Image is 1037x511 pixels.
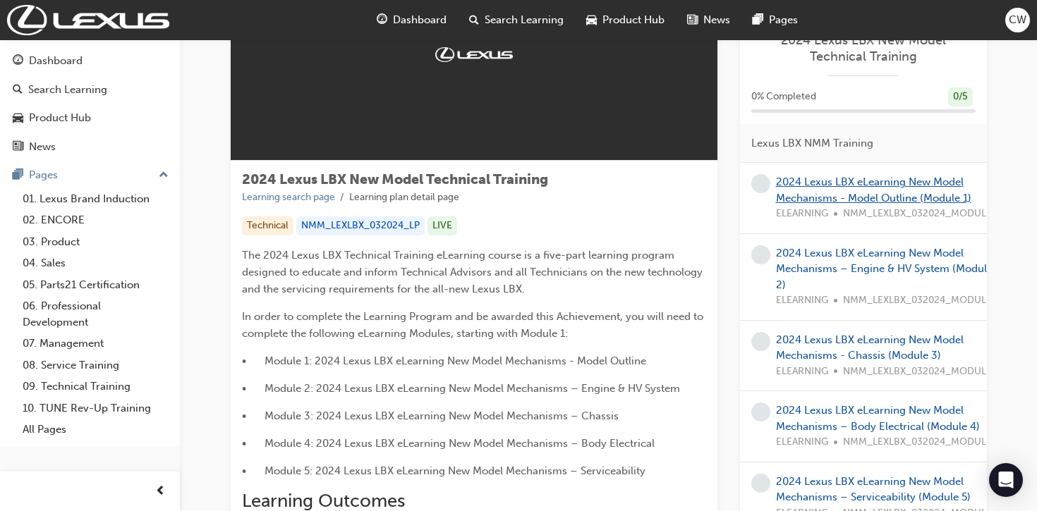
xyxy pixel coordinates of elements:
div: Search Learning [28,82,107,98]
span: NMM_LEXLBX_032024_MODULE_1 [843,206,1002,222]
button: Pages [6,162,174,188]
span: NMM_LEXLBX_032024_MODULE_2 [843,293,1003,309]
span: Search Learning [485,12,564,28]
a: 2024 Lexus LBX eLearning New Model Mechanisms - Model Outline (Module 1) [776,176,971,204]
a: car-iconProduct Hub [575,6,676,35]
span: guage-icon [13,55,23,68]
a: 08. Service Training [17,355,174,376]
span: The 2024 Lexus LBX Technical Training eLearning course is a five-part learning program designed t... [242,249,705,295]
span: In order to complete the Learning Program and be awarded this Achievement, you will need to compl... [242,310,706,340]
span: • Module 1: 2024 Lexus LBX eLearning New Model Mechanisms - Model Outline [242,355,646,367]
span: pages-icon [753,11,763,29]
span: news-icon [687,11,698,29]
a: 2024 Lexus LBX eLearning New Model Mechanisms – Body Electrical (Module 4) [776,404,980,433]
a: All Pages [17,419,174,441]
span: Lexus LBX NMM Training [751,135,873,152]
span: guage-icon [377,11,387,29]
span: 2024 Lexus LBX New Model Technical Training [242,171,548,187]
span: car-icon [13,112,23,125]
a: 04. Sales [17,252,174,274]
a: 2024 Lexus LBX New Model Technical Training [751,32,976,64]
span: • Module 2: 2024 Lexus LBX eLearning New Model Mechanisms – Engine & HV System [242,382,680,395]
span: search-icon [469,11,479,29]
a: Dashboard [6,48,174,74]
a: search-iconSearch Learning [458,6,575,35]
span: • Module 4: 2024 Lexus LBX eLearning New Model Mechanisms – Body Electrical [242,437,655,450]
div: Product Hub [29,110,91,126]
span: search-icon [13,84,23,97]
div: NMM_LEXLBX_032024_LP [296,216,425,235]
a: guage-iconDashboard [365,6,458,35]
span: ELEARNING [776,206,828,222]
img: Trak [435,47,513,61]
a: 03. Product [17,231,174,253]
span: Product Hub [602,12,665,28]
span: news-icon [13,141,23,154]
div: 0 / 5 [948,87,973,106]
div: Open Intercom Messenger [989,463,1023,497]
span: • Module 5: 2024 Lexus LBX eLearning New Model Mechanisms – Serviceability [242,464,645,477]
span: up-icon [159,166,169,185]
button: CW [1005,8,1030,32]
div: LIVE [427,216,457,235]
span: car-icon [586,11,597,29]
a: 05. Parts21 Certification [17,274,174,296]
a: Search Learning [6,77,174,103]
a: 07. Management [17,333,174,355]
a: Learning search page [242,191,335,203]
span: ELEARNING [776,293,828,309]
span: Dashboard [393,12,447,28]
span: learningRecordVerb_NONE-icon [751,402,770,421]
a: 2024 Lexus LBX eLearning New Model Mechanisms – Serviceability (Module 5) [776,475,971,504]
span: learningRecordVerb_NONE-icon [751,474,770,493]
a: 01. Lexus Brand Induction [17,188,174,210]
a: 06. Professional Development [17,295,174,333]
span: NMM_LEXLBX_032024_MODULE_4 [843,434,1003,450]
a: 09. Technical Training [17,376,174,398]
div: Dashboard [29,53,83,69]
span: learningRecordVerb_NONE-icon [751,174,770,193]
a: 2024 Lexus LBX eLearning New Model Mechanisms – Engine & HV System (Module 2) [776,247,993,291]
div: News [29,139,56,155]
span: News [703,12,730,28]
span: CW [1009,12,1026,28]
span: Pages [769,12,798,28]
span: prev-icon [155,483,166,500]
span: 0 % Completed [751,89,816,105]
span: • Module 3: 2024 Lexus LBX eLearning New Model Mechanisms – Chassis [242,410,619,422]
span: pages-icon [13,169,23,182]
span: NMM_LEXLBX_032024_MODULE_3 [843,364,1003,380]
span: ELEARNING [776,434,828,450]
button: DashboardSearch LearningProduct HubNews [6,45,174,162]
img: Trak [7,5,169,35]
a: 10. TUNE Rev-Up Training [17,398,174,419]
a: 2024 Lexus LBX eLearning New Model Mechanisms - Chassis (Module 3) [776,333,964,362]
a: News [6,134,174,160]
div: Technical [242,216,293,235]
span: ELEARNING [776,364,828,380]
span: learningRecordVerb_NONE-icon [751,332,770,351]
a: news-iconNews [676,6,741,35]
span: learningRecordVerb_NONE-icon [751,245,770,264]
a: 02. ENCORE [17,209,174,231]
a: pages-iconPages [741,6,809,35]
div: Pages [29,167,58,183]
li: Learning plan detail page [349,190,459,206]
a: Product Hub [6,105,174,131]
